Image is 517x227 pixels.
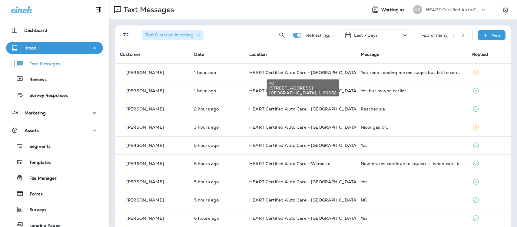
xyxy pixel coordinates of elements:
[126,143,164,148] p: [PERSON_NAME]
[90,4,107,16] button: Collapse Sidebar
[472,52,488,57] span: Replied
[492,33,501,38] p: New
[249,161,330,166] span: HEART Certified Auto Care - Wilmette
[24,61,60,67] p: Text Messages
[269,81,337,86] span: 471
[23,77,47,83] p: Reviews
[354,33,378,38] p: Last 7 Days
[126,161,164,166] p: [PERSON_NAME]
[381,7,407,12] span: Working as:
[6,171,103,184] button: File Manager
[6,57,103,70] button: Text Messages
[126,179,164,184] p: [PERSON_NAME]
[6,24,103,36] button: Dashboard
[306,33,333,38] p: Refreshing...
[249,124,358,130] span: HEART Certified Auto Care - [GEOGRAPHIC_DATA]
[23,144,51,150] p: Segments
[361,107,462,111] div: Reschedule
[25,128,39,133] p: Assets
[23,93,68,99] p: Survey Responses
[249,106,358,112] span: HEART Certified Auto Care - [GEOGRAPHIC_DATA]
[361,52,379,57] span: Message
[6,203,103,216] button: Surveys
[249,70,358,75] span: HEART Certified Auto Care - [GEOGRAPHIC_DATA]
[249,88,358,93] span: HEART Certified Auto Care - [GEOGRAPHIC_DATA]
[361,70,462,75] div: You keep sending me messages but fail to correct your system. Can you call tech support and asked...
[249,215,358,221] span: HEART Certified Auto Care - [GEOGRAPHIC_DATA]
[194,70,240,75] p: Aug 12, 2025 03:00 PM
[194,88,240,93] p: Aug 12, 2025 02:48 PM
[361,143,462,148] div: Yes
[6,89,103,101] button: Survey Responses
[6,156,103,168] button: Templates
[194,125,240,130] p: Aug 12, 2025 12:47 PM
[194,179,240,184] p: Aug 12, 2025 10:49 AM
[126,70,164,75] p: [PERSON_NAME]
[126,125,164,130] p: [PERSON_NAME]
[25,110,46,115] p: Marketing
[126,198,164,202] p: [PERSON_NAME]
[6,140,103,153] button: Segments
[194,198,240,202] p: Aug 12, 2025 10:40 AM
[361,125,462,130] div: Nicor gas bill
[126,107,164,111] p: [PERSON_NAME]
[6,187,103,200] button: Forms
[142,30,204,40] div: Text Direction:Incoming
[413,5,422,14] div: HC
[420,33,448,38] div: 1 - 20 of many
[249,179,358,185] span: HEART Certified Auto Care - [GEOGRAPHIC_DATA]
[23,176,57,181] p: File Manager
[120,29,132,41] button: Filters
[25,46,36,50] p: Inbox
[126,88,164,93] p: [PERSON_NAME]
[6,73,103,86] button: Reviews
[6,124,103,137] button: Assets
[23,160,51,166] p: Templates
[269,86,337,90] span: [STREET_ADDRESS]
[361,161,462,166] div: New brakes continue to squeak ... when can I bring in the Atlas?
[426,7,480,12] p: HEART Certified Auto Care
[276,29,288,41] button: Search Messages
[120,52,141,57] span: Customer
[194,52,204,57] span: Date
[24,28,47,33] p: Dashboard
[194,107,240,111] p: Aug 12, 2025 02:09 PM
[500,4,511,15] button: Settings
[23,207,46,213] p: Surveys
[361,198,462,202] div: NO
[249,143,358,148] span: HEART Certified Auto Care - [GEOGRAPHIC_DATA]
[361,179,462,184] div: Yes
[6,42,103,54] button: Inbox
[361,88,462,93] div: Yes but maybe earlier
[145,32,194,38] span: Text Direction : Incoming
[194,143,240,148] p: Aug 12, 2025 10:52 AM
[249,52,267,57] span: Location
[126,216,164,221] p: [PERSON_NAME]
[269,90,337,95] span: [GEOGRAPHIC_DATA] , IL 60062
[194,216,240,221] p: Aug 12, 2025 09:47 AM
[249,197,358,203] span: HEART Certified Auto Care - [GEOGRAPHIC_DATA]
[361,216,462,221] div: Yes
[6,107,103,119] button: Marketing
[194,161,240,166] p: Aug 12, 2025 10:50 AM
[24,191,43,197] p: Forms
[121,5,174,14] p: Text Messages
